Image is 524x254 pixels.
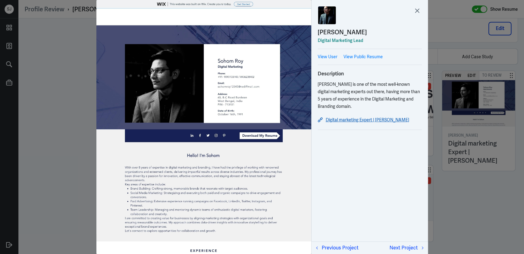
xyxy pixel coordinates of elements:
div: [PERSON_NAME] is one of the most well-known digital marketing experts out there, having more than... [318,81,422,110]
a: View Public Resume [344,54,383,60]
button: Previous Project [314,244,359,252]
button: Next Project [390,244,425,252]
div: Digital Marketing Lead [318,37,422,44]
a: View User [318,54,337,60]
div: [PERSON_NAME] [318,28,367,37]
h3: Description [318,70,422,78]
a: [PERSON_NAME] [318,28,422,37]
img: Sohom Roy [318,6,336,25]
a: Digital marketing Expert | [PERSON_NAME] [318,116,422,123]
